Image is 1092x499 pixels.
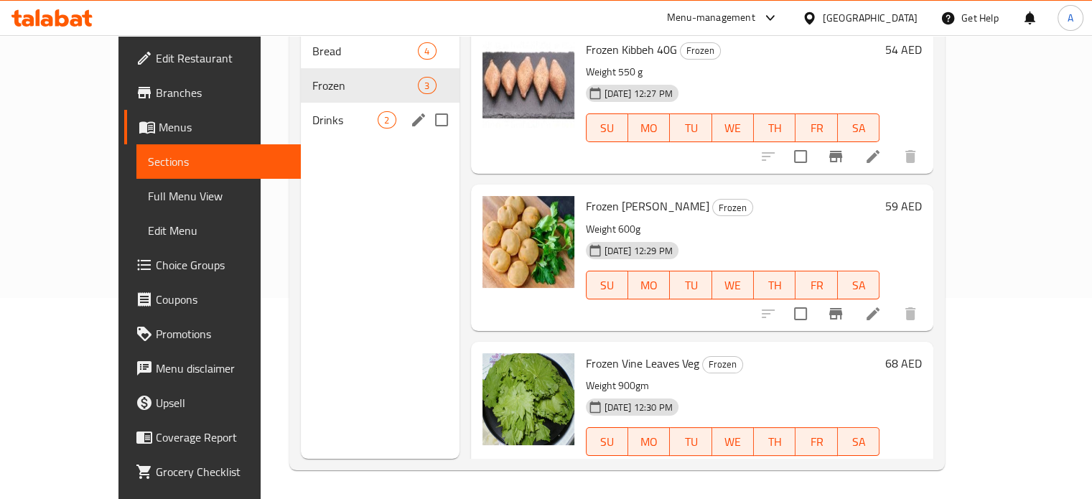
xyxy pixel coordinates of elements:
div: Frozen [680,42,721,60]
span: TH [760,432,790,452]
a: Promotions [124,317,301,351]
p: Weight 550 g [586,63,880,81]
span: Frozen Vine Leaves Veg [586,353,699,374]
a: Edit menu item [864,305,882,322]
div: Drinks2edit [301,103,459,137]
button: TU [670,271,711,299]
button: SA [838,427,879,456]
p: Weight 900gm [586,377,880,395]
a: Upsell [124,386,301,420]
button: MO [628,113,670,142]
a: Edit Menu [136,213,301,248]
span: [DATE] 12:30 PM [599,401,678,414]
button: delete [893,139,928,174]
button: delete [893,297,928,331]
span: Frozen Kibbeh 40G [586,39,677,60]
span: MO [634,432,664,452]
div: Frozen [702,356,743,373]
img: Frozen Vine Leaves Veg [482,353,574,445]
span: Grocery Checklist [156,463,289,480]
span: FR [801,275,831,296]
a: Grocery Checklist [124,454,301,489]
span: TH [760,275,790,296]
h6: 68 AED [885,353,922,373]
button: WE [712,113,754,142]
span: WE [718,275,748,296]
button: Branch-specific-item [818,453,853,488]
span: Menus [159,118,289,136]
span: 4 [419,45,435,58]
button: SA [838,271,879,299]
span: Choice Groups [156,256,289,274]
span: Frozen [713,200,752,216]
span: 2 [378,113,395,127]
button: TH [754,271,795,299]
span: SA [844,432,874,452]
span: SU [592,432,622,452]
span: FR [801,432,831,452]
span: WE [718,432,748,452]
div: Menu-management [667,9,755,27]
span: Select to update [785,299,816,329]
button: SU [586,271,628,299]
button: WE [712,271,754,299]
span: Menu disclaimer [156,360,289,377]
a: Edit Restaurant [124,41,301,75]
button: FR [795,113,837,142]
span: Bread [312,42,418,60]
span: SU [592,118,622,139]
button: TH [754,113,795,142]
span: 3 [419,79,435,93]
button: MO [628,427,670,456]
span: Drinks [312,111,378,129]
button: edit [408,109,429,131]
button: WE [712,427,754,456]
a: Branches [124,75,301,110]
span: Sections [148,153,289,170]
span: FR [801,118,831,139]
button: TU [670,113,711,142]
button: SU [586,113,628,142]
a: Menus [124,110,301,144]
span: Frozen [703,356,742,373]
div: [GEOGRAPHIC_DATA] [823,10,918,26]
div: items [418,77,436,94]
button: SA [838,113,879,142]
span: Frozen [312,77,418,94]
div: items [378,111,396,129]
span: SA [844,118,874,139]
button: MO [628,271,670,299]
button: delete [893,453,928,488]
span: Frozen [PERSON_NAME] [586,195,709,217]
button: FR [795,271,837,299]
div: items [418,42,436,60]
span: TU [676,275,706,296]
button: Branch-specific-item [818,297,853,331]
span: Frozen [681,42,720,59]
span: SU [592,275,622,296]
span: SA [844,275,874,296]
span: MO [634,275,664,296]
span: WE [718,118,748,139]
span: Upsell [156,394,289,411]
span: Branches [156,84,289,101]
div: Frozen [712,199,753,216]
a: Edit menu item [864,148,882,165]
span: Promotions [156,325,289,342]
div: Bread4 [301,34,459,68]
button: TU [670,427,711,456]
span: TU [676,432,706,452]
span: Edit Restaurant [156,50,289,67]
span: TH [760,118,790,139]
a: Coupons [124,282,301,317]
div: Frozen3 [301,68,459,103]
button: Branch-specific-item [818,139,853,174]
button: SU [586,427,628,456]
img: Frozen Shish Barak [482,196,574,288]
span: MO [634,118,664,139]
a: Coverage Report [124,420,301,454]
button: FR [795,427,837,456]
a: Choice Groups [124,248,301,282]
h6: 54 AED [885,39,922,60]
